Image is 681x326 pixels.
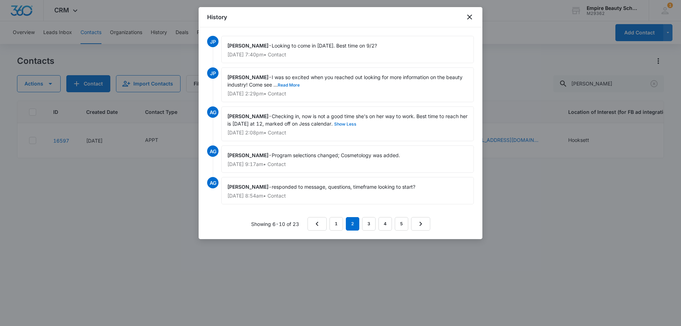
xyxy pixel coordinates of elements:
[207,67,218,79] span: JP
[308,217,430,231] nav: Pagination
[227,91,468,96] p: [DATE] 2:29pm • Contact
[411,217,430,231] a: Next Page
[207,36,218,47] span: JP
[221,177,474,204] div: -
[227,43,268,49] span: [PERSON_NAME]
[251,220,299,228] p: Showing 6-10 of 23
[207,177,218,188] span: AG
[227,152,268,158] span: [PERSON_NAME]
[207,145,218,157] span: AG
[465,13,474,21] button: close
[346,217,359,231] em: 2
[378,217,392,231] a: Page 4
[227,74,268,80] span: [PERSON_NAME]
[221,145,474,173] div: -
[227,52,468,57] p: [DATE] 7:40pm • Contact
[221,67,474,102] div: -
[333,122,358,126] button: Show Less
[227,130,468,135] p: [DATE] 2:08pm • Contact
[227,74,464,88] span: I was so excited when you reached out looking for more information on the beauty industry! Come s...
[227,113,268,119] span: [PERSON_NAME]
[227,193,468,198] p: [DATE] 8:54am • Contact
[227,162,468,167] p: [DATE] 9:17am • Contact
[227,184,268,190] span: [PERSON_NAME]
[395,217,408,231] a: Page 5
[227,113,469,127] span: Checking in, now is not a good time she's on her way to work. Best time to reach her is [DATE] at...
[308,217,327,231] a: Previous Page
[330,217,343,231] a: Page 1
[207,106,218,118] span: AG
[221,106,474,141] div: -
[272,152,400,158] span: Program selections changed; Cosmetology was added.
[272,43,377,49] span: Looking to come in [DATE]. Best time on 9/2?
[278,83,300,87] button: Read More
[207,13,227,21] h1: History
[272,184,415,190] span: responded to message, questions, timeframe looking to start?
[221,36,474,63] div: -
[362,217,376,231] a: Page 3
